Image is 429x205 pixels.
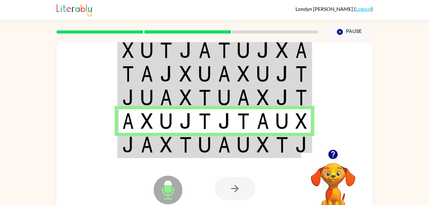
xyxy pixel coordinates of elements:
[295,6,354,12] span: Londyn [PERSON_NAME]
[356,6,371,12] a: Logout
[295,113,307,129] img: x
[295,42,307,58] img: a
[141,42,153,58] img: u
[237,89,249,105] img: a
[218,137,230,153] img: a
[160,137,172,153] img: x
[295,89,307,105] img: t
[295,66,307,82] img: t
[237,66,249,82] img: x
[122,42,134,58] img: x
[218,66,230,82] img: a
[218,42,230,58] img: t
[141,66,153,82] img: a
[122,89,134,105] img: j
[122,113,134,129] img: a
[295,137,307,153] img: j
[180,113,192,129] img: j
[180,89,192,105] img: x
[180,137,192,153] img: t
[257,137,269,153] img: x
[276,137,288,153] img: t
[257,89,269,105] img: x
[295,6,373,12] div: ( )
[57,3,92,17] img: Literably
[199,66,211,82] img: u
[160,89,172,105] img: a
[122,137,134,153] img: j
[237,113,249,129] img: t
[199,137,211,153] img: u
[160,113,172,129] img: u
[257,113,269,129] img: a
[141,113,153,129] img: x
[160,66,172,82] img: j
[199,89,211,105] img: t
[141,89,153,105] img: u
[218,89,230,105] img: u
[326,25,373,39] button: Pause
[141,137,153,153] img: a
[237,137,249,153] img: u
[218,113,230,129] img: j
[276,66,288,82] img: j
[180,42,192,58] img: j
[276,42,288,58] img: x
[257,66,269,82] img: u
[160,42,172,58] img: t
[276,113,288,129] img: u
[122,66,134,82] img: t
[237,42,249,58] img: u
[180,66,192,82] img: x
[276,89,288,105] img: j
[199,42,211,58] img: a
[199,113,211,129] img: t
[257,42,269,58] img: j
